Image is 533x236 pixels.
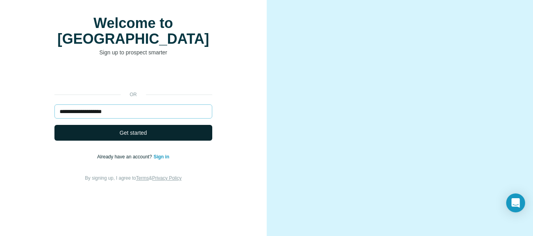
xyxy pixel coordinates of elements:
[54,125,212,141] button: Get started
[54,15,212,47] h1: Welcome to [GEOGRAPHIC_DATA]
[50,68,216,85] iframe: Sign in with Google Button
[54,48,212,56] p: Sign up to prospect smarter
[506,193,525,212] div: Open Intercom Messenger
[120,129,147,137] span: Get started
[121,91,146,98] p: or
[152,175,181,181] a: Privacy Policy
[97,154,153,160] span: Already have an account?
[136,175,149,181] a: Terms
[153,154,169,160] a: Sign in
[85,175,181,181] span: By signing up, I agree to &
